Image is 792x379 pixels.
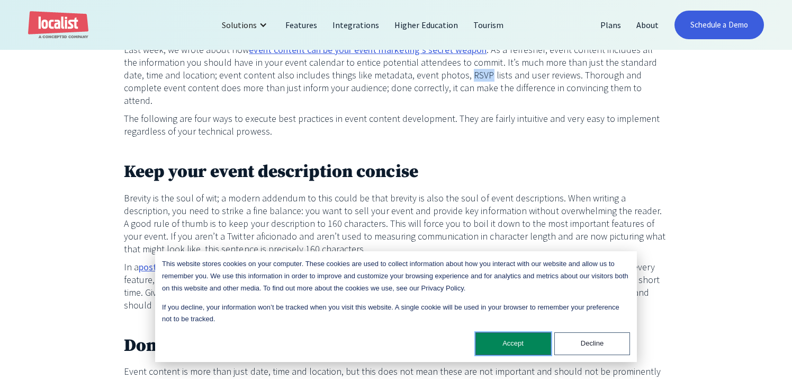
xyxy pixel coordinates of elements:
p: The following are four ways to execute best practices in event content development. They are fair... [124,112,668,138]
div: Solutions [214,12,278,38]
a: home [28,11,88,39]
p: Brevity is the soul of wit; a modern addendum to this could be that brevity is also the soul of e... [124,192,668,255]
p: This website stores cookies on your computer. These cookies are used to collect information about... [162,258,630,294]
div: Cookie banner [155,251,637,362]
p: Last week, we wrote about how . As a refresher, event content includes all the information you sh... [124,43,668,107]
h2: Keep your event description concise [124,161,668,184]
h2: Don’t overlook the obvious [124,335,668,358]
a: Plans [593,12,629,38]
button: Accept [475,332,551,355]
a: Schedule a Demo [674,11,763,39]
a: Features [278,12,325,38]
button: Decline [554,332,630,355]
a: Higher Education [387,12,465,38]
p: If you decline, your information won’t be tracked when you visit this website. A single cookie wi... [162,302,630,326]
a: About [629,12,667,38]
div: Solutions [222,19,257,31]
a: Tourism [466,12,511,38]
a: Integrations [325,12,387,38]
p: ‍ [124,143,668,156]
p: In a , the Madison Avenue Marketing Group noted, “It may be tempting to mention every feature, be... [124,261,668,312]
p: ‍ [124,317,668,330]
a: post on the importance of brevity in marketing [139,261,325,274]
